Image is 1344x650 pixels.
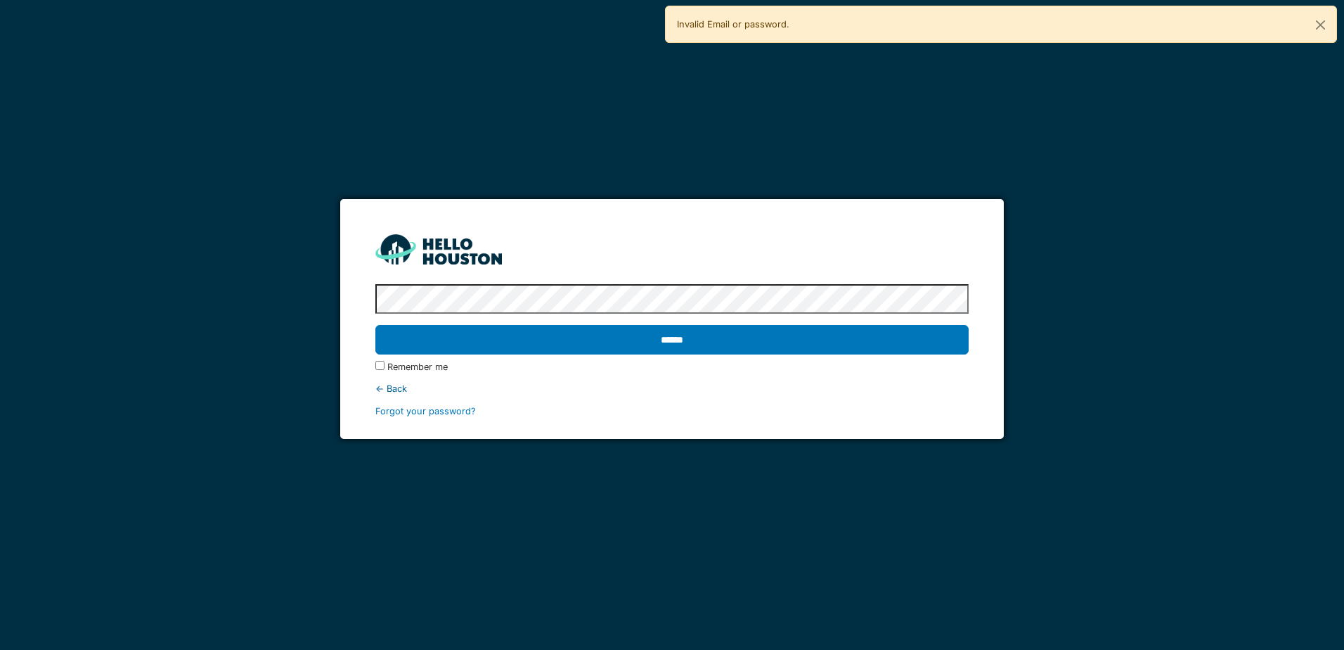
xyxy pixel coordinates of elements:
a: Forgot your password? [375,406,476,416]
div: ← Back [375,382,968,395]
button: Close [1305,6,1336,44]
div: Invalid Email or password. [665,6,1337,43]
img: HH_line-BYnF2_Hg.png [375,234,502,265]
label: Remember me [387,360,448,374]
